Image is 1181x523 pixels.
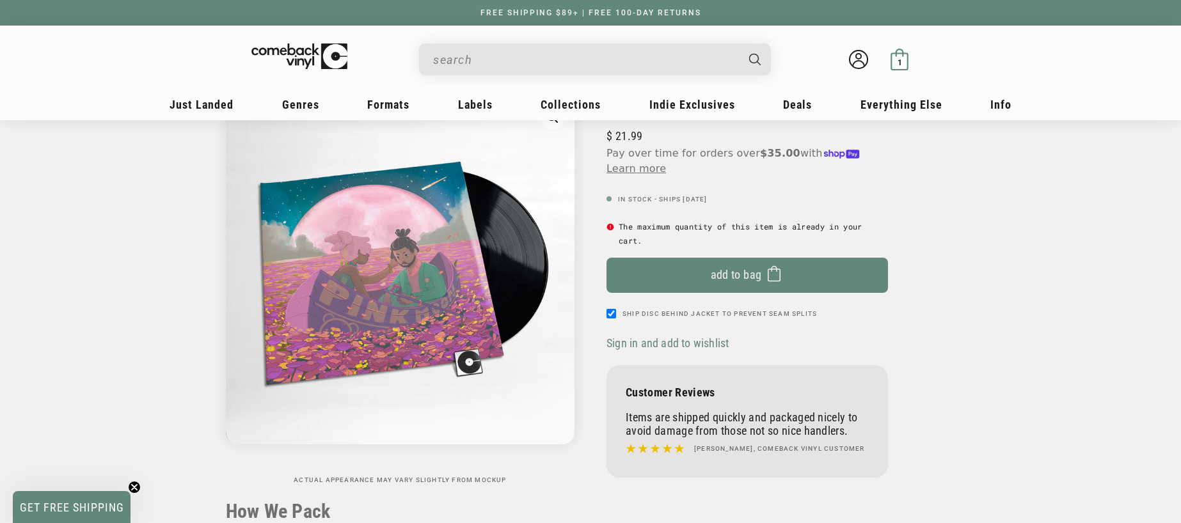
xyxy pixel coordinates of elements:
[626,410,869,437] p: Items are shipped quickly and packaged nicely to avoid damage from those not so nice handlers.
[468,8,714,17] a: FREE SHIPPING $89+ | FREE 100-DAY RETURNS
[606,129,612,143] span: $
[20,501,124,514] span: GET FREE SHIPPING
[128,481,141,494] button: Close teaser
[170,98,234,111] span: Just Landed
[419,43,771,75] div: Search
[622,309,817,318] label: Ship Disc Behind Jacket To Prevent Seam Splits
[990,98,1011,111] span: Info
[541,98,601,111] span: Collections
[738,43,773,75] button: Search
[226,96,575,484] media-gallery: Gallery Viewer
[783,98,812,111] span: Deals
[649,98,735,111] span: Indie Exclusives
[898,58,902,67] span: 1
[606,196,888,203] p: In Stock - Ships [DATE]
[860,98,942,111] span: Everything Else
[606,258,888,293] button: Add to bag
[606,129,642,143] span: 21.99
[694,444,865,454] h4: [PERSON_NAME], Comeback Vinyl customer
[226,476,575,484] p: Actual appearance may vary slightly from mockup
[606,336,733,350] button: Sign in and add to wishlist
[626,441,685,457] img: star5.svg
[282,98,319,111] span: Genres
[226,500,955,523] h2: How We Pack
[619,220,888,247] span: The maximum quantity of this item is already in your cart.
[367,98,409,111] span: Formats
[458,98,493,111] span: Labels
[606,336,729,350] span: Sign in and add to wishlist
[626,386,869,399] p: Customer Reviews
[711,268,762,281] span: Add to bag
[433,47,736,73] input: When autocomplete results are available use up and down arrows to review and enter to select
[13,491,131,523] div: GET FREE SHIPPINGClose teaser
